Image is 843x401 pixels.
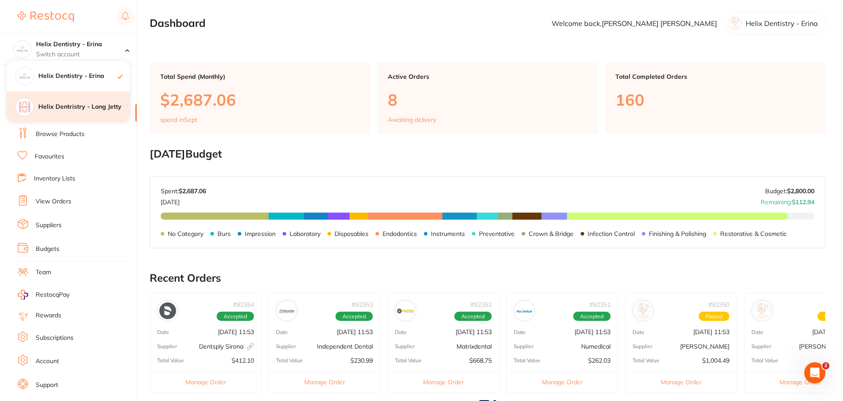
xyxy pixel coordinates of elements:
p: Switch account [36,50,125,59]
p: # 92353 [352,301,373,308]
a: Inventory Lists [34,174,75,183]
h4: Helix Dentistry - Erina [38,72,118,81]
p: $412.10 [232,357,254,364]
p: [DATE] 11:53 [218,328,254,335]
p: Numedical [581,343,611,350]
p: 160 [615,91,815,109]
p: Total Value [395,357,422,364]
iframe: Intercom live chat [804,362,825,383]
p: Restorative & Cosmetic [720,230,787,237]
p: [PERSON_NAME] [680,343,729,350]
p: Supplier [514,343,534,349]
a: Support [36,381,58,390]
a: RestocqPay [18,290,70,300]
p: Total Completed Orders [615,73,815,80]
a: Subscriptions [36,334,74,342]
p: Remaining: [761,195,814,206]
span: 2 [822,362,829,369]
p: $262.03 [588,357,611,364]
p: Date [157,329,169,335]
p: Instruments [431,230,465,237]
p: # 92350 [708,301,729,308]
span: RestocqPay [36,291,70,299]
span: Placed [699,312,729,321]
img: Helix Dentistry - Erina [14,40,31,58]
p: Date [514,329,526,335]
p: Date [633,329,644,335]
img: Adam Dental [754,302,770,319]
img: Dentsply Sirona [159,302,176,319]
p: Total Value [751,357,778,364]
a: Account [36,357,59,366]
p: [DATE] 11:53 [574,328,611,335]
p: Welcome back, [PERSON_NAME] [PERSON_NAME] [552,19,717,27]
a: Team [36,268,51,277]
p: Crown & Bridge [529,230,574,237]
p: Date [751,329,763,335]
p: $230.99 [350,357,373,364]
p: [DATE] 11:53 [456,328,492,335]
p: Active Orders [388,73,587,80]
p: Dentsply Sirona [199,343,254,350]
p: Supplier [633,343,652,349]
p: Preventative [479,230,515,237]
p: Total Value [633,357,659,364]
a: Browse Products [36,130,85,139]
a: Total Completed Orders160 [605,63,825,134]
p: [DATE] 11:53 [337,328,373,335]
p: Total Value [514,357,541,364]
p: [DATE] [161,195,206,206]
p: $1,004.49 [702,357,729,364]
a: Restocq Logo [18,7,74,27]
img: RestocqPay [18,290,28,300]
span: Accepted [217,312,254,321]
p: Independent Dental [317,343,373,350]
p: Total Value [157,357,184,364]
p: Infection Control [588,230,635,237]
p: # 92354 [233,301,254,308]
strong: $2,800.00 [787,187,814,195]
p: Supplier [395,343,415,349]
p: spend in Sept [160,116,197,123]
img: Independent Dental [278,302,295,319]
h4: Helix Dentistry - Erina [36,40,125,49]
p: 8 [388,91,587,109]
p: # 92351 [589,301,611,308]
h2: [DATE] Budget [150,148,825,160]
h2: Recent Orders [150,272,825,284]
p: # 92352 [471,301,492,308]
p: Matrixdental [456,343,492,350]
a: Suppliers [36,221,62,230]
button: Manage Order [388,371,499,393]
a: View Orders [36,197,71,206]
button: Manage Order [150,371,261,393]
p: Date [276,329,288,335]
p: $2,687.06 [160,91,360,109]
span: Accepted [335,312,373,321]
span: Accepted [573,312,611,321]
img: Matrixdental [397,302,414,319]
p: Endodontics [383,230,417,237]
img: Helix Dentristry - Long Jetty [16,98,33,116]
p: Total Spend (Monthly) [160,73,360,80]
p: Impression [245,230,276,237]
p: [DATE] 11:53 [693,328,729,335]
a: Favourites [35,152,64,161]
img: Restocq Logo [18,11,74,22]
img: Numedical [516,302,533,319]
p: Budget: [765,188,814,195]
p: Supplier [276,343,296,349]
span: Accepted [454,312,492,321]
a: Budgets [36,245,59,254]
p: Total Value [276,357,303,364]
p: Burs [217,230,231,237]
p: Disposables [335,230,368,237]
a: Active Orders8Awaiting delivery [377,63,598,134]
strong: $2,687.06 [179,187,206,195]
p: Finishing & Polishing [649,230,706,237]
p: Awaiting delivery [388,116,436,123]
p: Helix Dentistry - Erina [746,19,818,27]
a: Rewards [36,311,61,320]
p: Date [395,329,407,335]
h4: Helix Dentristry - Long Jetty [38,103,130,111]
